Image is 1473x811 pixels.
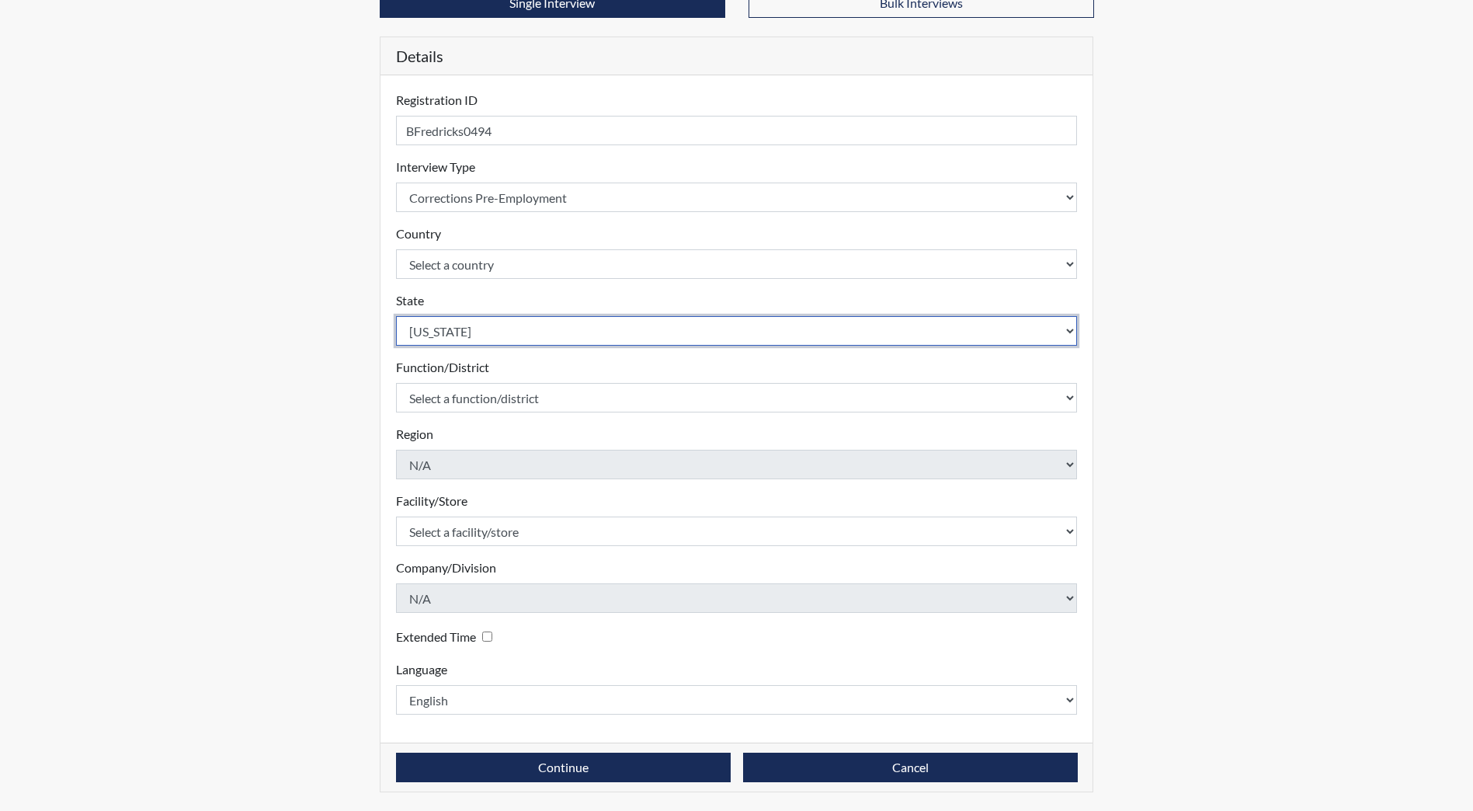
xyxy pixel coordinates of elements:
[396,492,467,510] label: Facility/Store
[396,291,424,310] label: State
[380,37,1093,75] h5: Details
[396,660,447,679] label: Language
[396,625,499,648] div: Checking this box will provide the interviewee with an accomodation of extra time to answer each ...
[396,358,489,377] label: Function/District
[396,559,496,577] label: Company/Division
[396,628,476,646] label: Extended Time
[396,225,441,243] label: Country
[396,425,433,444] label: Region
[743,753,1078,782] button: Cancel
[396,158,475,176] label: Interview Type
[396,116,1078,145] input: Insert a Registration ID, which needs to be a unique alphanumeric value for each interviewee
[396,753,731,782] button: Continue
[396,91,478,110] label: Registration ID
